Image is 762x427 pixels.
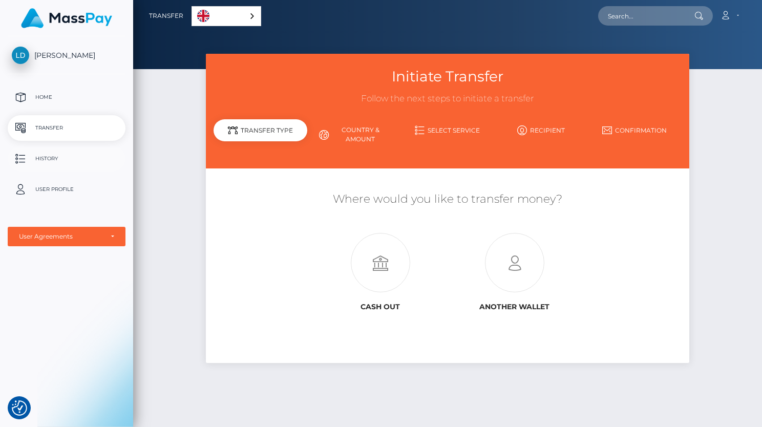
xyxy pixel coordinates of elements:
a: User Profile [8,177,125,202]
a: History [8,146,125,172]
a: Country & Amount [307,121,401,148]
p: History [12,151,121,166]
p: User Profile [12,182,121,197]
aside: Language selected: English [192,6,261,26]
div: Transfer Type [214,119,307,141]
button: User Agreements [8,227,125,246]
span: [PERSON_NAME] [8,51,125,60]
p: Home [12,90,121,105]
h5: Where would you like to transfer money? [214,191,681,207]
a: Select Service [401,121,495,139]
button: Consent Preferences [12,400,27,416]
h6: Cash out [321,303,440,311]
a: Confirmation [588,121,682,139]
a: English [192,7,261,26]
img: MassPay [21,8,112,28]
div: Language [192,6,261,26]
a: Recipient [494,121,588,139]
p: Transfer [12,120,121,136]
a: Transfer [8,115,125,141]
a: Transfer [149,5,183,27]
h3: Initiate Transfer [214,67,681,87]
img: Revisit consent button [12,400,27,416]
input: Search... [598,6,694,26]
h3: Follow the next steps to initiate a transfer [214,93,681,105]
div: User Agreements [19,232,103,241]
a: Home [8,84,125,110]
h6: Another wallet [455,303,574,311]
